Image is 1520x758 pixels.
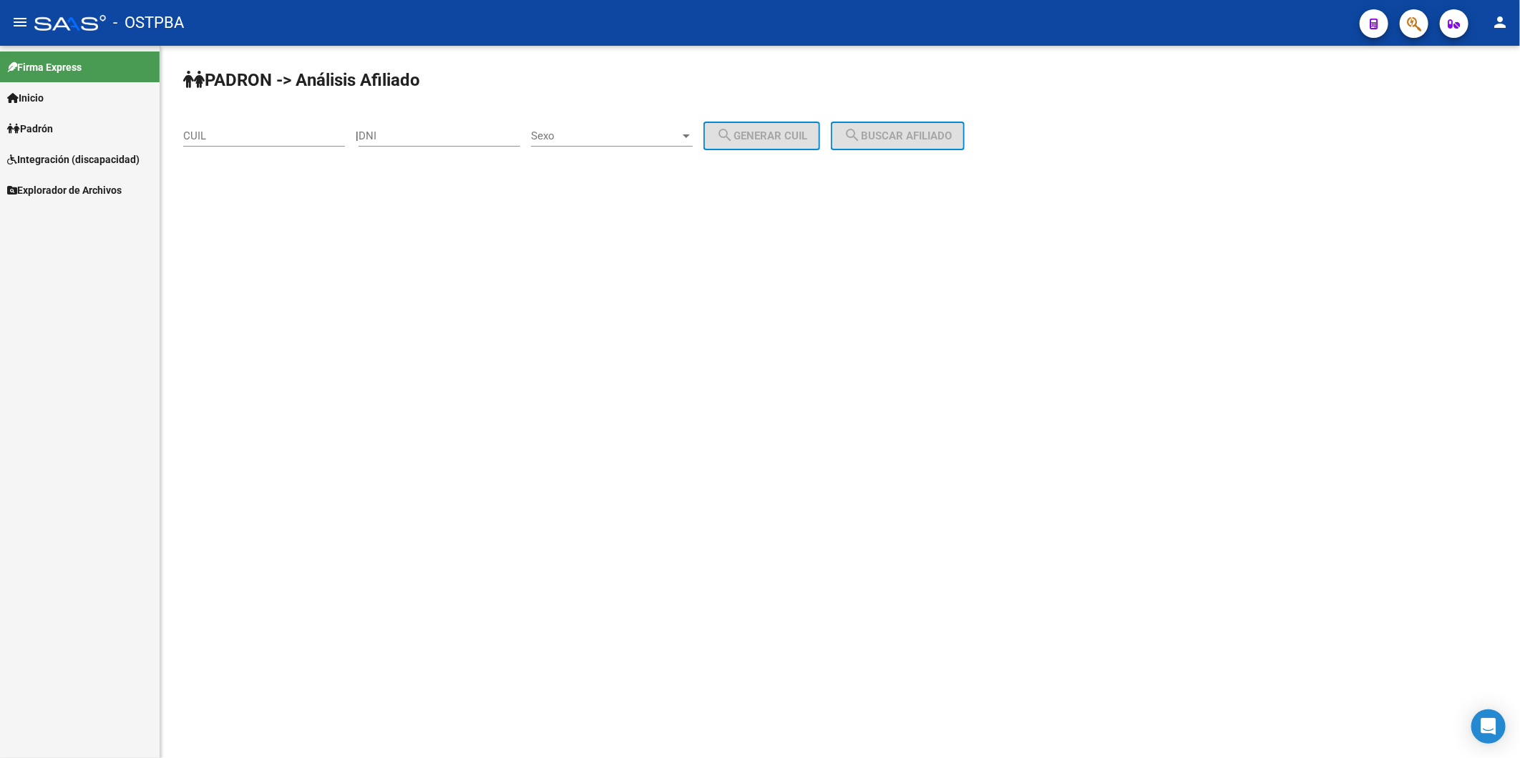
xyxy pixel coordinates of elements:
[7,152,140,167] span: Integración (discapacidad)
[716,129,807,142] span: Generar CUIL
[703,122,820,150] button: Generar CUIL
[831,122,965,150] button: Buscar afiliado
[356,129,831,142] div: |
[7,59,82,75] span: Firma Express
[1491,14,1509,31] mat-icon: person
[844,127,861,144] mat-icon: search
[531,129,680,142] span: Sexo
[113,7,184,39] span: - OSTPBA
[7,182,122,198] span: Explorador de Archivos
[7,121,53,137] span: Padrón
[716,127,734,144] mat-icon: search
[183,70,420,90] strong: PADRON -> Análisis Afiliado
[1471,709,1506,744] div: Open Intercom Messenger
[7,90,44,106] span: Inicio
[11,14,29,31] mat-icon: menu
[844,129,952,142] span: Buscar afiliado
